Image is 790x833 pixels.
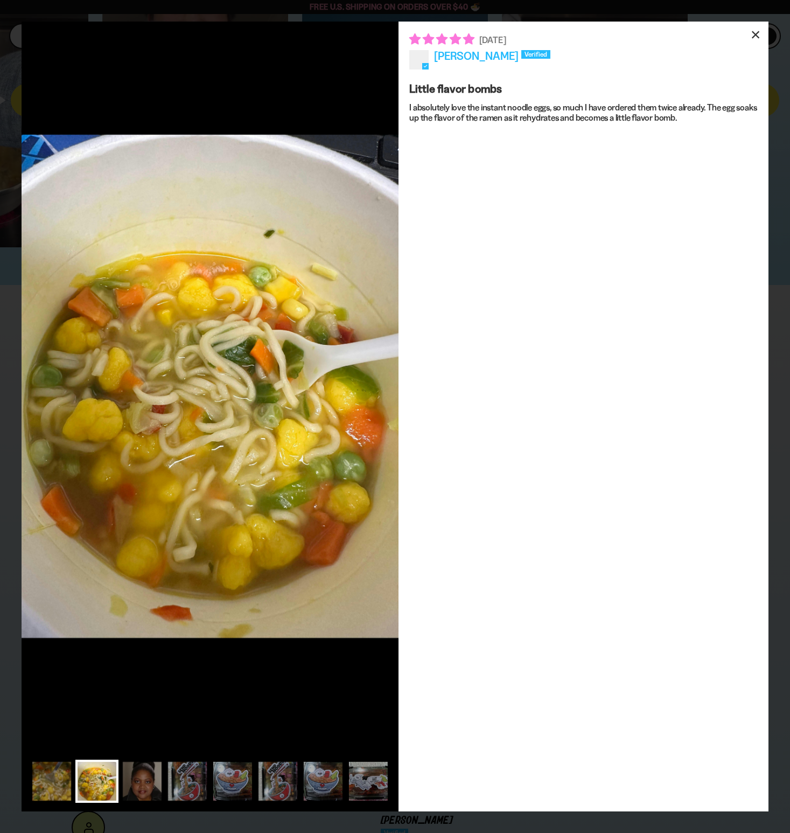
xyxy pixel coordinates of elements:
[409,32,474,46] span: 5 star review
[434,49,519,63] span: [PERSON_NAME]
[409,80,758,97] div: Little flavor bombs
[409,102,758,123] p: I absolutely love the instant noodle eggs, so much I have ordered them twice already. The egg soa...
[743,22,768,47] div: ×
[479,34,506,45] span: [DATE]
